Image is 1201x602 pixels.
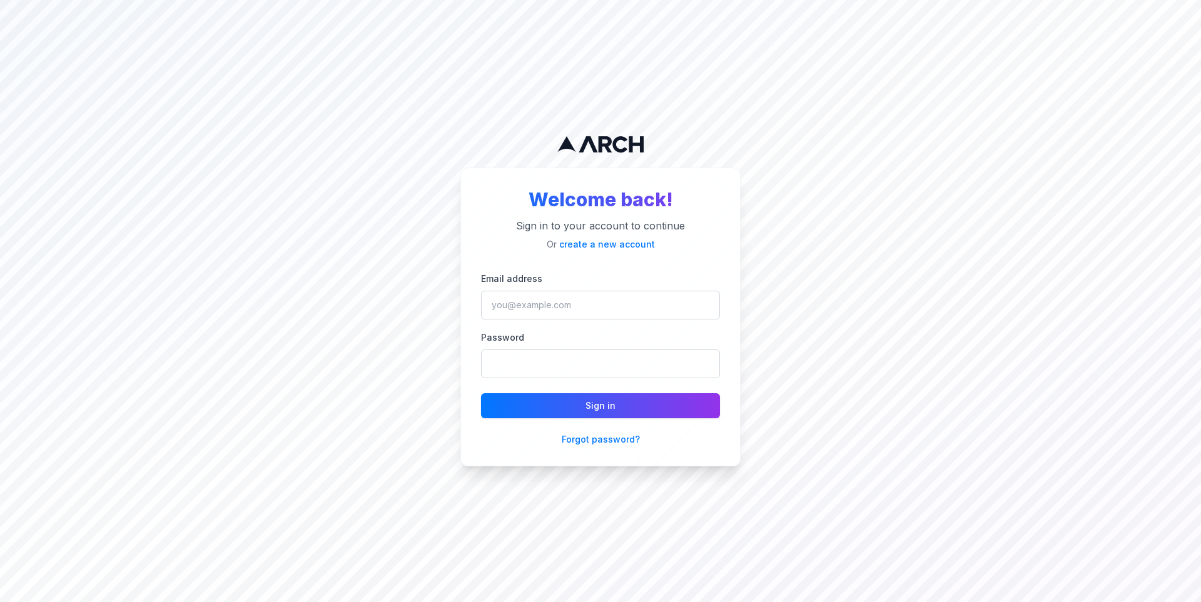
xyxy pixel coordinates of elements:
p: Or [481,238,720,251]
button: Sign in [481,393,720,418]
a: create a new account [559,239,655,249]
input: you@example.com [481,291,720,319]
p: Sign in to your account to continue [481,218,720,233]
label: Email address [481,273,542,284]
label: Password [481,332,524,343]
button: Forgot password? [562,433,640,446]
h2: Welcome back! [481,188,720,211]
